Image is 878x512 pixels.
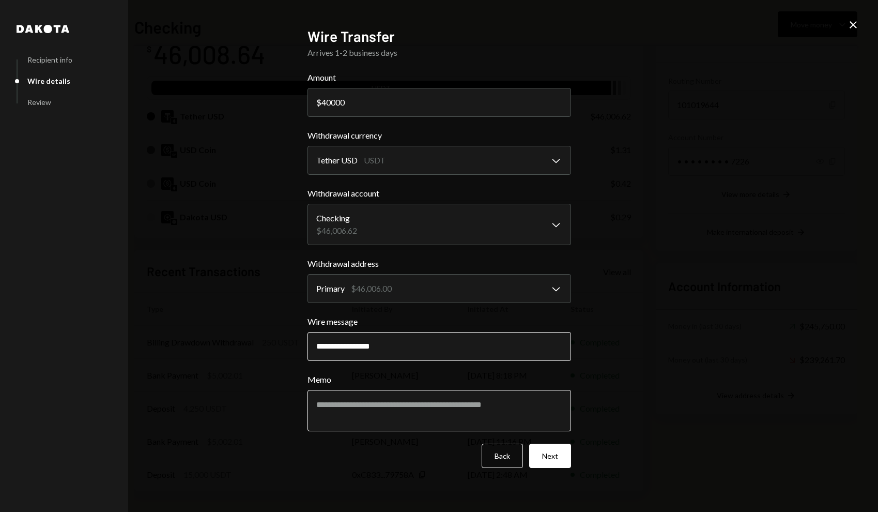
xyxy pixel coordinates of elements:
label: Memo [307,373,571,386]
div: $46,006.00 [351,282,392,295]
label: Withdrawal currency [307,129,571,142]
div: Review [27,98,51,107]
button: Next [529,444,571,468]
div: USDT [364,154,386,167]
label: Wire message [307,315,571,328]
h2: Wire Transfer [307,26,571,47]
label: Withdrawal address [307,258,571,270]
button: Withdrawal address [307,274,571,303]
button: Withdrawal account [307,204,571,245]
button: Back [482,444,523,468]
button: Withdrawal currency [307,146,571,175]
div: $ [316,97,321,107]
input: 0.00 [307,88,571,117]
div: Arrives 1-2 business days [307,47,571,59]
label: Amount [307,71,571,84]
div: Wire details [27,77,70,85]
div: Recipient info [27,55,72,64]
label: Withdrawal account [307,187,571,200]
